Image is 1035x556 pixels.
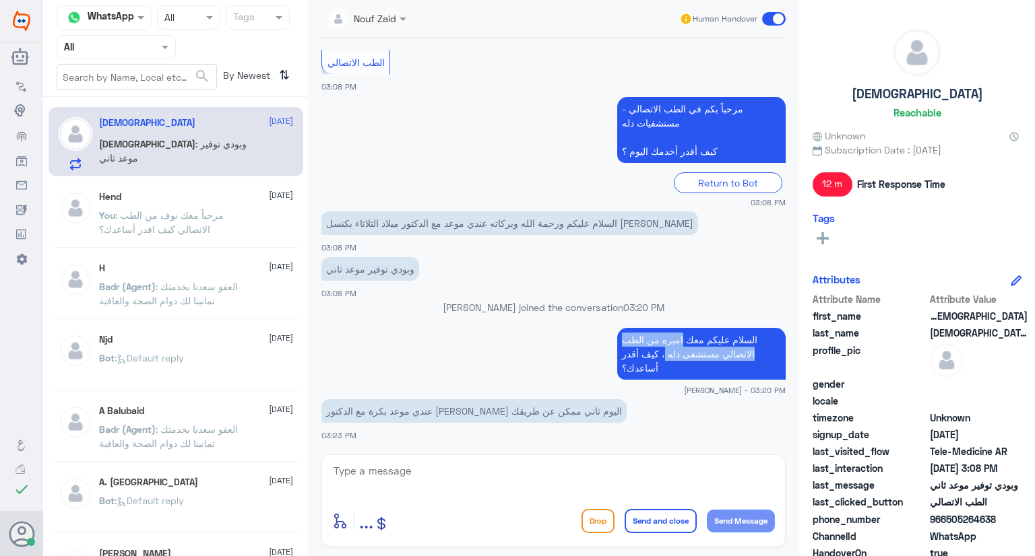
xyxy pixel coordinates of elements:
span: : Default reply [115,352,184,363]
span: ‏سبحان [930,309,1028,323]
p: [PERSON_NAME] joined the conversation [321,300,786,314]
span: ChannelId [813,529,927,543]
span: 12 m [813,172,852,197]
p: 29/9/2025, 3:08 PM [321,257,419,281]
p: 29/9/2025, 3:08 PM [617,97,786,163]
span: profile_pic [813,343,927,374]
span: null [930,394,1028,408]
button: ... [359,506,373,536]
div: Tags [231,9,255,27]
h5: ‏[DEMOGRAPHIC_DATA] [852,86,983,102]
span: Attribute Value [930,292,1028,306]
span: الله [930,326,1028,340]
span: locale [813,394,927,408]
span: Subscription Date : [DATE] [813,143,1022,157]
span: [DATE] [269,403,293,415]
p: 29/9/2025, 3:08 PM [321,211,698,235]
i: check [13,481,30,497]
button: Drop [582,509,615,533]
p: 29/9/2025, 3:23 PM [321,399,627,423]
div: Return to Bot [674,172,782,193]
span: Bot [99,495,115,506]
span: phone_number [813,512,927,526]
img: defaultAdmin.png [59,117,92,151]
span: : مرحباً معك نوف من الطب الاتصالي كيف اقدر أساعدك؟ [99,209,224,235]
button: Avatar [9,521,34,547]
span: 03:08 PM [321,243,356,252]
span: : العفو سعدنا بخدمتك تمانينا لك دوام الصحة والعافية [99,423,238,449]
span: Badr (Agent) [99,423,156,435]
p: 29/9/2025, 3:20 PM [617,328,786,380]
h6: Tags [813,212,835,224]
span: Badr (Agent) [99,281,156,292]
h5: H [99,263,105,274]
span: signup_date [813,427,927,442]
span: timezone [813,411,927,425]
input: Search by Name, Local etc… [57,65,216,89]
span: [PERSON_NAME] - 03:20 PM [684,384,786,396]
span: first_name [813,309,927,323]
span: : Default reply [115,495,184,506]
span: Unknown [813,129,865,143]
span: Bot [99,352,115,363]
img: whatsapp.png [64,7,84,28]
span: null [930,377,1028,391]
img: defaultAdmin.png [894,30,940,75]
span: You [99,209,115,221]
span: [DATE] [269,475,293,487]
h5: A Balubaid [99,405,144,417]
span: last_name [813,326,927,340]
img: defaultAdmin.png [59,334,92,368]
h5: Njd [99,334,113,345]
img: defaultAdmin.png [59,477,92,510]
span: last_visited_flow [813,444,927,458]
button: Send Message [707,510,775,532]
h6: Reachable [893,106,941,118]
span: gender [813,377,927,391]
h6: Attributes [813,273,860,285]
span: الطب الاتصالي [327,57,385,68]
span: 2025-09-29T12:08:48.095Z [930,461,1028,475]
span: ‏[DEMOGRAPHIC_DATA] [99,138,195,149]
span: Tele-Medicine AR [930,444,1028,458]
span: [DATE] [269,115,293,127]
span: 03:08 PM [751,197,786,208]
img: defaultAdmin.png [59,405,92,439]
span: First Response Time [857,177,945,191]
span: 03:08 PM [321,289,356,298]
span: 03:08 PM [321,82,356,91]
span: Unknown [930,411,1028,425]
span: ... [359,508,373,532]
span: 2025-09-29T12:07:59.835Z [930,427,1028,442]
span: الطب الاتصالي [930,495,1028,509]
span: 03:20 PM [623,302,664,313]
button: search [194,65,210,88]
h5: ‏سبحان الله [99,117,195,129]
img: Widebot Logo [13,10,30,32]
img: defaultAdmin.png [59,263,92,296]
span: [DATE] [269,332,293,344]
span: [DATE] [269,260,293,273]
span: 2 [930,529,1028,543]
span: Human Handover [693,13,757,25]
img: defaultAdmin.png [59,191,92,225]
img: defaultAdmin.png [930,343,964,377]
i: ⇅ [279,64,290,86]
span: last_message [813,478,927,492]
span: search [194,68,210,84]
button: Send and close [625,509,697,533]
span: : العفو سعدنا بخدمتك تمانينا لك دوام الصحة والعافية [99,281,238,306]
h5: A. Turki [99,477,198,488]
span: [DATE] [269,189,293,201]
span: 03:23 PM [321,431,356,440]
span: last_interaction [813,461,927,475]
span: Attribute Name [813,292,927,306]
span: 966505264638 [930,512,1028,526]
span: By Newest [217,64,274,91]
span: وبودي توفير موعد ثاني [930,478,1028,492]
h5: Hend [99,191,121,203]
span: last_clicked_button [813,495,927,509]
